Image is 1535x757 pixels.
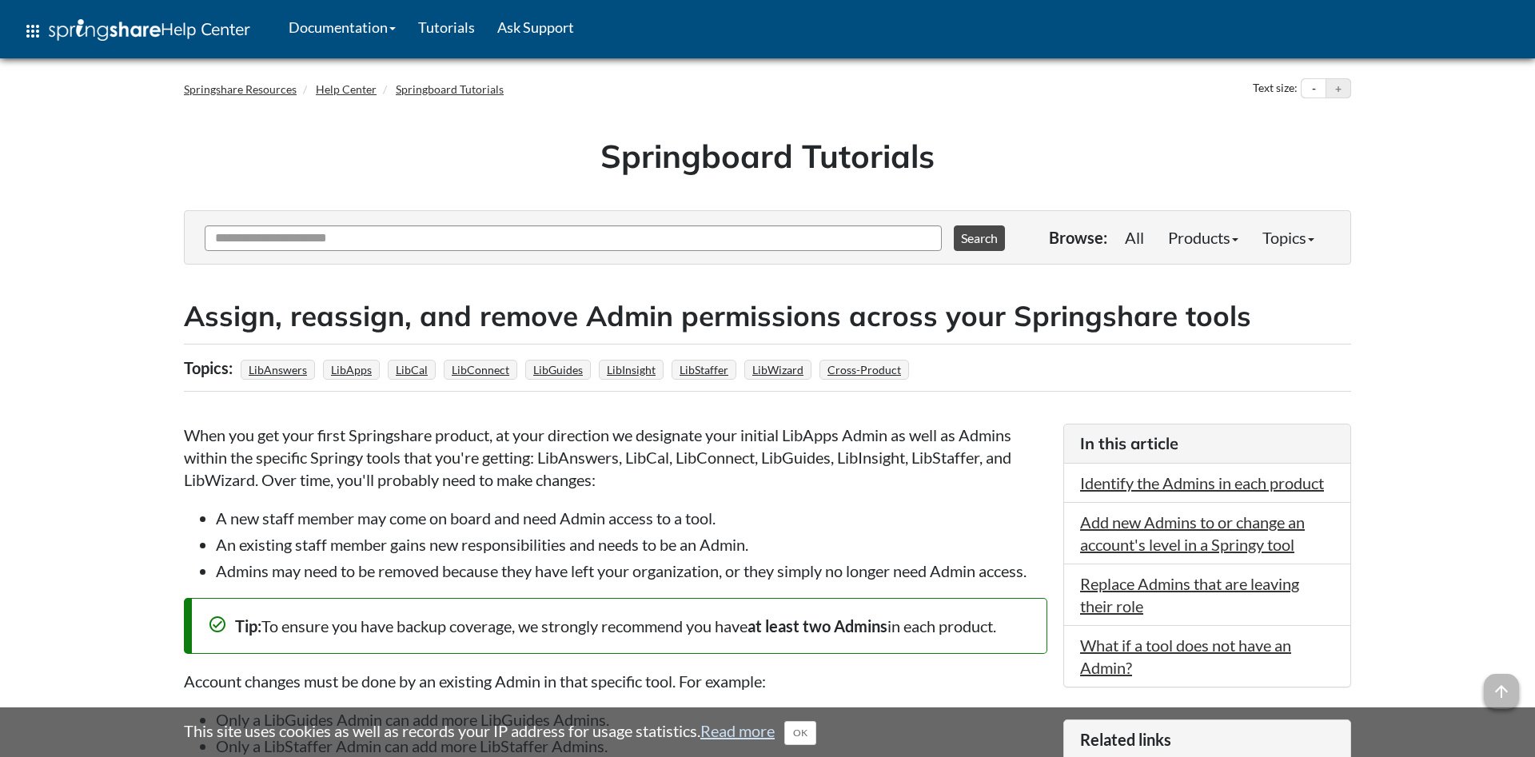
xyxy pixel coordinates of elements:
strong: at least two Admins [748,616,887,635]
a: LibAnswers [246,358,309,381]
a: Replace Admins that are leaving their role [1080,574,1299,616]
img: Springshare [49,19,161,41]
li: Only a LibStaffer Admin can add more LibStaffer Admins. [216,735,1047,757]
a: Tutorials [407,7,486,47]
a: LibInsight [604,358,658,381]
a: LibApps [329,358,374,381]
h2: Assign, reassign, and remove Admin permissions across your Springshare tools [184,297,1351,336]
a: LibConnect [449,358,512,381]
a: Ask Support [486,7,585,47]
span: Related links [1080,730,1171,749]
span: check_circle [208,615,227,634]
span: Help Center [161,18,250,39]
span: arrow_upward [1484,674,1519,709]
button: Increase text size [1326,79,1350,98]
p: Browse: [1049,226,1107,249]
li: Admins may need to be removed because they have left your organization, or they simply no longer ... [216,560,1047,582]
a: Springshare Resources [184,82,297,96]
a: Help Center [316,82,377,96]
a: Add new Admins to or change an account's level in a Springy tool [1080,512,1305,554]
a: apps Help Center [12,7,261,55]
a: LibGuides [531,358,585,381]
a: Topics [1250,221,1326,253]
a: What if a tool does not have an Admin? [1080,635,1291,677]
li: Only a LibGuides Admin can add more LibGuides Admins. [216,708,1047,731]
span: apps [23,22,42,41]
a: Identify the Admins in each product [1080,473,1324,492]
div: This site uses cookies as well as records your IP address for usage statistics. [168,719,1367,745]
p: When you get your first Springshare product, at your direction we designate your initial LibApps ... [184,424,1047,491]
div: Text size: [1250,78,1301,99]
a: LibWizard [750,358,806,381]
button: Search [954,225,1005,251]
a: LibCal [393,358,430,381]
a: arrow_upward [1484,675,1519,695]
div: Topics: [184,353,237,383]
li: A new staff member may come on board and need Admin access to a tool. [216,507,1047,529]
a: Products [1156,221,1250,253]
h1: Springboard Tutorials [196,133,1339,178]
button: Decrease text size [1302,79,1326,98]
a: Documentation [277,7,407,47]
a: All [1113,221,1156,253]
a: LibStaffer [677,358,731,381]
p: Account changes must be done by an existing Admin in that specific tool. For example: [184,670,1047,692]
a: Cross-Product [825,358,903,381]
a: Springboard Tutorials [396,82,504,96]
li: An existing staff member gains new responsibilities and needs to be an Admin. [216,533,1047,556]
div: To ensure you have backup coverage, we strongly recommend you have in each product. [184,598,1047,654]
h3: In this article [1080,432,1334,455]
strong: Tip: [235,616,261,635]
